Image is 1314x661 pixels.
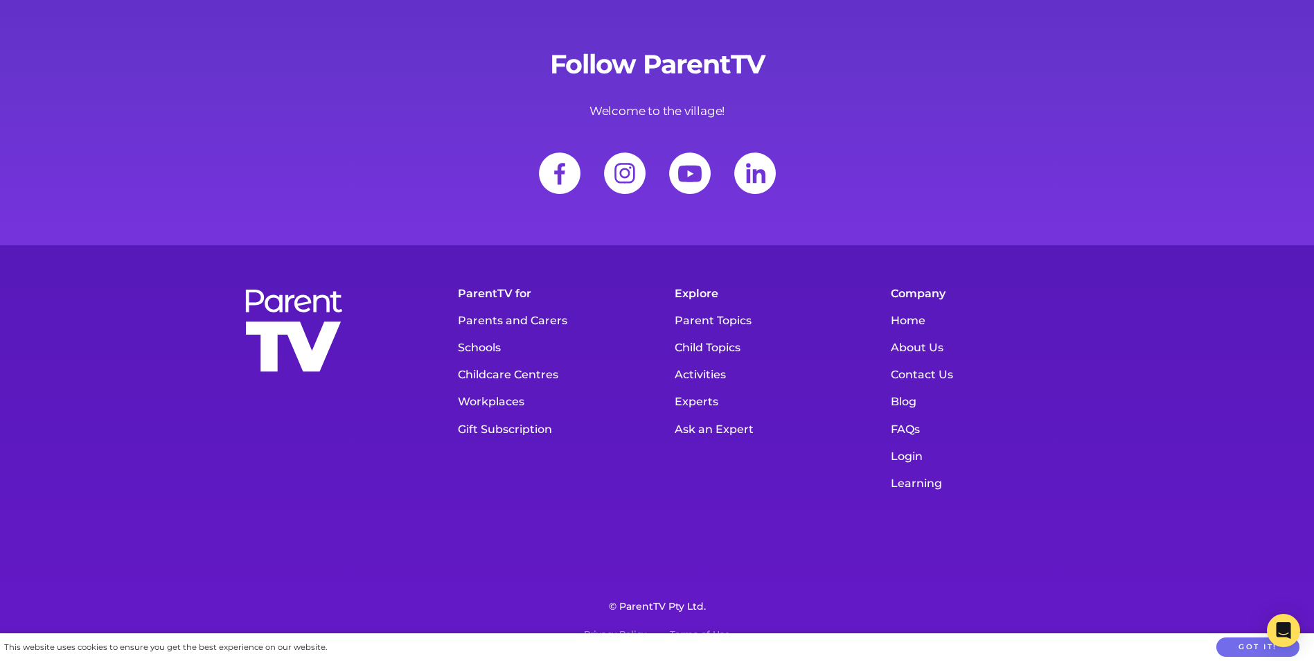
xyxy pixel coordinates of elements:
[451,334,647,361] a: Schools
[451,280,647,307] h5: ParentTV for
[451,361,647,388] a: Childcare Centres
[594,142,656,204] img: social-icon-ig.b812365.svg
[884,334,1080,361] a: About Us
[884,470,1080,497] a: Learning
[451,388,647,415] a: Workplaces
[668,307,864,334] a: Parent Topics
[594,142,656,204] a: Instagram
[884,307,1080,334] a: Home
[668,334,864,361] a: Child Topics
[1216,637,1299,658] button: Got it!
[659,142,721,204] img: svg+xml;base64,PHN2ZyBoZWlnaHQ9IjgwIiB2aWV3Qm94PSIwIDAgODAuMDAxIDgwIiB3aWR0aD0iODAuMDAxIiB4bWxucz...
[235,49,1080,80] h2: Follow ParentTV
[451,416,647,443] a: Gift Subscription
[670,629,730,640] a: Terms of Use
[884,361,1080,388] a: Contact Us
[884,388,1080,415] a: Blog
[451,307,647,334] a: Parents and Carers
[242,287,346,376] img: parenttv-logo-stacked-white.f9d0032.svg
[235,101,1080,121] p: Welcome to the village!
[884,443,1080,470] a: Login
[884,280,1080,307] h5: Company
[529,142,591,204] a: Facebook
[659,142,721,204] a: Youtube
[4,640,327,655] div: This website uses cookies to ensure you get the best experience on our website.
[884,416,1080,443] a: FAQs
[529,142,591,204] img: svg+xml;base64,PHN2ZyB4bWxucz0iaHR0cDovL3d3dy53My5vcmcvMjAwMC9zdmciIHdpZHRoPSI4MC4wMDEiIGhlaWdodD...
[668,361,864,388] a: Activities
[668,416,864,443] a: Ask an Expert
[668,388,864,415] a: Experts
[724,142,786,204] img: svg+xml;base64,PHN2ZyBoZWlnaHQ9IjgwIiB2aWV3Qm94PSIwIDAgODAgODAiIHdpZHRoPSI4MCIgeG1sbnM9Imh0dHA6Ly...
[668,280,864,307] h5: Explore
[584,629,646,640] a: Privacy Policy
[724,142,786,204] a: LinkedIn
[21,601,1293,612] p: © ParentTV Pty Ltd.
[1267,614,1300,647] div: Open Intercom Messenger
